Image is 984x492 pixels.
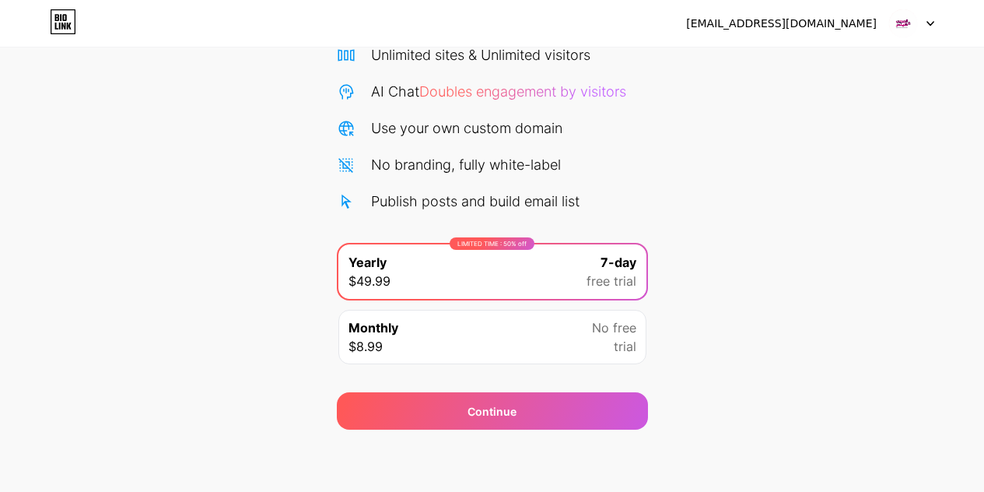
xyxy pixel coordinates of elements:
div: AI Chat [371,81,626,102]
span: 7-day [601,253,636,272]
div: Unlimited sites & Unlimited visitors [371,44,590,65]
div: Continue [467,403,517,420]
span: $8.99 [348,337,383,356]
span: Doubles engagement by visitors [419,83,626,100]
span: Yearly [348,253,387,272]
span: Monthly [348,318,398,337]
span: free trial [587,272,636,290]
span: No free [592,318,636,337]
img: Abdalrhman Maaly [888,9,918,38]
div: [EMAIL_ADDRESS][DOMAIN_NAME] [686,16,877,32]
div: LIMITED TIME : 50% off [450,237,534,250]
span: trial [614,337,636,356]
div: Publish posts and build email list [371,191,580,212]
span: $49.99 [348,272,390,290]
div: Use your own custom domain [371,118,562,139]
div: No branding, fully white-label [371,154,561,175]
